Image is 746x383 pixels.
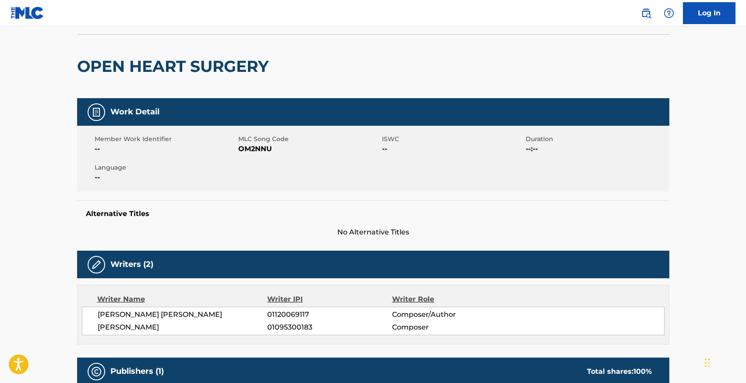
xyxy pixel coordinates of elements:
[392,294,506,305] div: Writer Role
[86,209,661,218] h5: Alternative Titles
[97,294,268,305] div: Writer Name
[637,4,655,22] a: Public Search
[382,144,523,154] span: --
[267,294,392,305] div: Writer IPI
[110,259,153,270] h5: Writers (2)
[702,341,746,383] iframe: Chat Widget
[267,322,392,333] span: 01095300183
[91,259,102,270] img: Writers
[587,366,652,377] div: Total shares:
[392,322,506,333] span: Composer
[664,8,674,18] img: help
[633,367,652,376] span: 100 %
[95,163,236,172] span: Language
[683,2,735,24] a: Log In
[641,8,651,18] img: search
[77,57,273,76] h2: OPEN HEART SURGERY
[238,144,380,154] span: OM2NNU
[702,341,746,383] div: Widget chat
[98,322,268,333] span: [PERSON_NAME]
[95,135,236,144] span: Member Work Identifier
[526,144,667,154] span: --:--
[91,366,102,377] img: Publishers
[11,7,44,19] img: MLC Logo
[95,172,236,183] span: --
[238,135,380,144] span: MLC Song Code
[95,144,236,154] span: --
[110,107,159,117] h5: Work Detail
[110,366,164,376] h5: Publishers (1)
[267,309,392,320] span: 01120069117
[660,4,678,22] div: Help
[98,309,268,320] span: [PERSON_NAME] [PERSON_NAME]
[526,135,667,144] span: Duration
[705,350,710,376] div: Trascina
[382,135,523,144] span: ISWC
[77,227,669,238] span: No Alternative Titles
[392,309,506,320] span: Composer/Author
[91,107,102,117] img: Work Detail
